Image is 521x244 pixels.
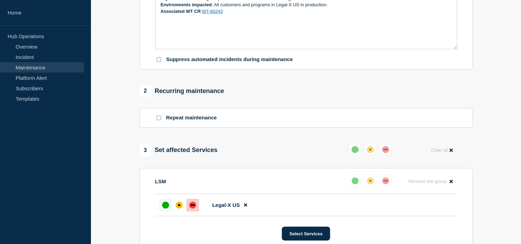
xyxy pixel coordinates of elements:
p: : [161,8,452,15]
button: up [349,175,361,187]
input: Suppress automated incidents during maintenance [157,57,161,62]
p: : All customers and programs in Legal-X US in production. [161,2,452,8]
p: Repeat maintenance [166,115,217,121]
span: 3 [140,144,151,156]
button: down [379,175,392,187]
p: Suppress automated incidents during maintenance [166,56,293,63]
div: down [382,177,389,184]
span: Legal-X US [212,202,240,208]
div: down [189,202,196,209]
span: Remove the group [409,179,447,184]
div: up [352,177,359,184]
input: Repeat maintenance [157,116,161,120]
span: 2 [140,85,151,97]
button: up [349,143,361,156]
div: up [162,202,169,209]
div: Set affected Services [140,144,218,156]
div: down [382,146,389,153]
div: up [352,146,359,153]
button: Clear all [427,143,457,157]
button: down [379,143,392,156]
strong: Associated WT CR [161,9,201,14]
div: Recurring maintenance [140,85,224,97]
strong: Environments impacted [161,2,212,7]
div: affected [176,202,183,209]
a: WT-60243 [202,9,223,14]
button: Select Services [282,227,330,241]
div: affected [367,177,374,184]
p: LSM [155,178,166,184]
button: Remove the group [404,175,457,188]
button: affected [364,143,377,156]
button: affected [364,175,377,187]
div: affected [367,146,374,153]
